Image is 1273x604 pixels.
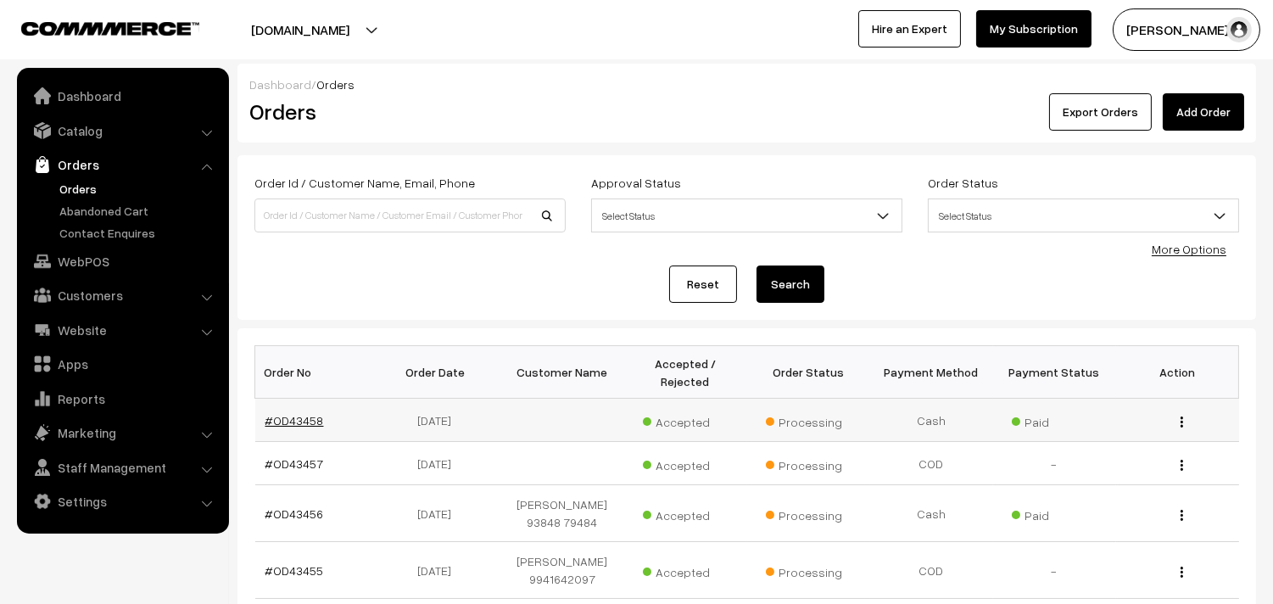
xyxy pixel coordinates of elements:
a: My Subscription [976,10,1092,48]
span: Accepted [643,409,728,431]
a: Contact Enquires [55,224,223,242]
span: Paid [1012,409,1097,431]
a: Add Order [1163,93,1244,131]
td: - [993,542,1116,599]
a: Apps [21,349,223,379]
button: [DOMAIN_NAME] [192,8,409,51]
a: Settings [21,486,223,517]
th: Accepted / Rejected [624,346,747,399]
a: Customers [21,280,223,310]
td: [DATE] [378,442,501,485]
th: Payment Method [870,346,993,399]
h2: Orders [249,98,564,125]
a: Hire an Expert [858,10,961,48]
td: COD [870,442,993,485]
a: Dashboard [249,77,311,92]
a: Reports [21,383,223,414]
img: user [1226,17,1252,42]
div: / [249,75,1244,93]
span: Processing [766,409,851,431]
img: Menu [1181,417,1183,428]
td: [PERSON_NAME] 93848 79484 [501,485,624,542]
img: COMMMERCE [21,22,199,35]
a: WebPOS [21,246,223,277]
td: COD [870,542,993,599]
a: Staff Management [21,452,223,483]
a: #OD43455 [265,563,324,578]
th: Customer Name [501,346,624,399]
td: Cash [870,485,993,542]
button: Search [757,266,824,303]
td: [DATE] [378,485,501,542]
span: Select Status [592,201,902,231]
td: - [993,442,1116,485]
input: Order Id / Customer Name / Customer Email / Customer Phone [254,199,566,232]
a: Abandoned Cart [55,202,223,220]
span: Processing [766,559,851,581]
span: Select Status [591,199,902,232]
a: #OD43457 [265,456,324,471]
a: #OD43456 [265,506,324,521]
td: Cash [870,399,993,442]
a: Catalog [21,115,223,146]
td: [DATE] [378,542,501,599]
td: [PERSON_NAME] 9941642097 [501,542,624,599]
label: Order Status [928,174,998,192]
img: Menu [1181,567,1183,578]
img: Menu [1181,510,1183,521]
span: Orders [316,77,355,92]
a: More Options [1152,242,1226,256]
th: Order Date [378,346,501,399]
span: Accepted [643,452,728,474]
td: [DATE] [378,399,501,442]
a: COMMMERCE [21,17,170,37]
label: Approval Status [591,174,681,192]
a: Orders [21,149,223,180]
span: Select Status [928,199,1239,232]
span: Select Status [929,201,1238,231]
button: Export Orders [1049,93,1152,131]
a: Marketing [21,417,223,448]
th: Order No [255,346,378,399]
th: Action [1116,346,1239,399]
span: Accepted [643,559,728,581]
span: Accepted [643,502,728,524]
button: [PERSON_NAME] s… [1113,8,1260,51]
label: Order Id / Customer Name, Email, Phone [254,174,475,192]
span: Paid [1012,502,1097,524]
img: Menu [1181,460,1183,471]
a: #OD43458 [265,413,324,428]
a: Orders [55,180,223,198]
a: Dashboard [21,81,223,111]
th: Order Status [747,346,870,399]
th: Payment Status [993,346,1116,399]
a: Website [21,315,223,345]
span: Processing [766,502,851,524]
a: Reset [669,266,737,303]
span: Processing [766,452,851,474]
